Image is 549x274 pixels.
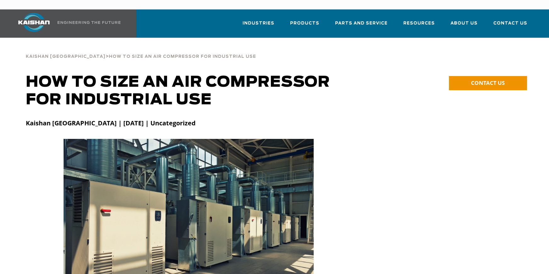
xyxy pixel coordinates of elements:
a: Industries [243,15,274,36]
span: Parts and Service [335,20,388,27]
span: About Us [451,20,478,27]
a: About Us [451,15,478,36]
a: How to Size An Air Compressor For Industrial Use [109,53,256,59]
span: Resources [403,20,435,27]
span: Kaishan [GEOGRAPHIC_DATA] [26,55,105,59]
span: How to Size an Air Compressor for Industrial Use [26,75,330,107]
div: > [26,47,256,62]
a: Parts and Service [335,15,388,36]
img: kaishan logo [10,13,58,32]
img: Engineering the future [58,21,120,24]
span: Products [290,20,319,27]
span: Industries [243,20,274,27]
a: Contact Us [493,15,527,36]
a: Resources [403,15,435,36]
a: CONTACT US [449,76,527,90]
span: CONTACT US [471,79,505,86]
a: Products [290,15,319,36]
strong: Kaishan [GEOGRAPHIC_DATA] | [DATE] | Uncategorized [26,119,196,127]
span: Contact Us [493,20,527,27]
a: Kaishan USA [10,9,122,38]
a: Kaishan [GEOGRAPHIC_DATA] [26,53,105,59]
span: How to Size An Air Compressor For Industrial Use [109,55,256,59]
